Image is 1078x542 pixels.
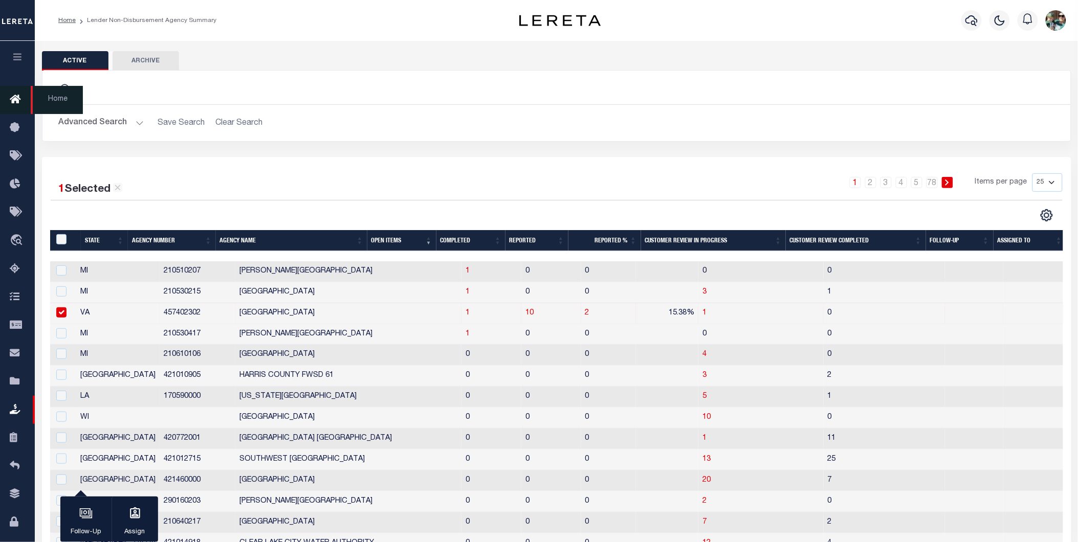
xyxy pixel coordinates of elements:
td: 0 [824,345,945,366]
td: 0 [581,408,636,428]
td: 0 [581,261,636,282]
td: 0 [461,512,521,533]
td: 0 [824,261,945,282]
td: [GEOGRAPHIC_DATA] [235,512,461,533]
a: 2 [702,498,707,505]
td: MI [76,282,160,303]
a: 5 [911,177,922,188]
a: 2 [585,309,589,317]
td: 0 [461,345,521,366]
p: Assign [122,527,148,537]
td: 0 [581,428,636,449]
td: 210510207 [160,261,235,282]
td: 0 [824,491,945,512]
td: [PERSON_NAME][GEOGRAPHIC_DATA] [235,491,461,512]
td: 421010905 [160,366,235,387]
td: 210610106 [160,345,235,366]
td: 0 [521,408,581,428]
td: [PERSON_NAME][GEOGRAPHIC_DATA] [235,261,461,282]
td: [GEOGRAPHIC_DATA] [235,345,461,366]
th: MBACode [50,230,81,251]
a: 1 [466,267,470,275]
a: 3 [881,177,892,188]
a: 10 [525,309,534,317]
a: 1 [850,177,861,188]
a: 2 [865,177,876,188]
th: Follow-up: activate to sort column ascending [926,230,994,251]
td: 15.38% [636,303,699,324]
td: 421012715 [160,449,235,470]
td: 0 [521,470,581,491]
td: 1 [824,282,945,303]
a: 3 [702,288,707,296]
td: 290160203 [160,491,235,512]
td: 420772001 [160,428,235,449]
td: 0 [461,449,521,470]
td: 0 [581,491,636,512]
th: Agency Name: activate to sort column ascending [216,230,367,251]
td: 0 [461,387,521,408]
a: 78 [927,177,938,188]
td: 0 [521,366,581,387]
td: 0 [521,428,581,449]
th: Completed: activate to sort column ascending [436,230,505,251]
button: Advanced Search [59,113,144,133]
td: MI [76,324,160,345]
td: 0 [521,449,581,470]
a: 7 [702,518,707,526]
th: State: activate to sort column ascending [81,230,128,251]
td: MI [76,345,160,366]
td: 457402302 [160,303,235,324]
th: Reported: activate to sort column ascending [505,230,568,251]
td: 1 [824,387,945,408]
a: 3 [702,372,707,379]
td: 7 [824,470,945,491]
a: 4 [702,351,707,358]
td: [GEOGRAPHIC_DATA] [GEOGRAPHIC_DATA] [235,428,461,449]
img: logo-dark.svg [519,15,601,26]
a: 1 [702,309,707,317]
td: 25 [824,449,945,470]
span: 5 [702,393,707,400]
td: 0 [461,408,521,428]
td: [GEOGRAPHIC_DATA] [235,470,461,491]
td: 0 [581,366,636,387]
td: 210530417 [160,324,235,345]
td: 0 [581,470,636,491]
span: 1 [466,309,470,317]
td: SOUTHWEST [GEOGRAPHIC_DATA] [235,449,461,470]
a: 1 [702,435,707,442]
td: 0 [521,345,581,366]
td: 2 [824,512,945,533]
a: 1 [466,288,470,296]
span: 1 [59,184,65,195]
a: 1 [466,330,470,337]
td: WI [76,408,160,428]
button: Active [42,51,108,71]
td: 0 [521,261,581,282]
td: 0 [461,470,521,491]
td: 0 [521,282,581,303]
a: 10 [702,414,711,421]
button: Archive [113,51,179,71]
td: HARRIS COUNTY FWSD 61 [235,366,461,387]
p: Follow-Up [71,527,101,537]
th: Assigned To: activate to sort column ascending [994,230,1067,251]
div: Selected [59,182,122,198]
td: 0 [461,366,521,387]
td: [GEOGRAPHIC_DATA] [76,366,160,387]
td: 0 [698,261,824,282]
a: Home [58,17,76,24]
th: Customer Review In Progress: activate to sort column ascending [641,230,786,251]
td: 0 [581,387,636,408]
td: [GEOGRAPHIC_DATA] [76,449,160,470]
td: 0 [521,324,581,345]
